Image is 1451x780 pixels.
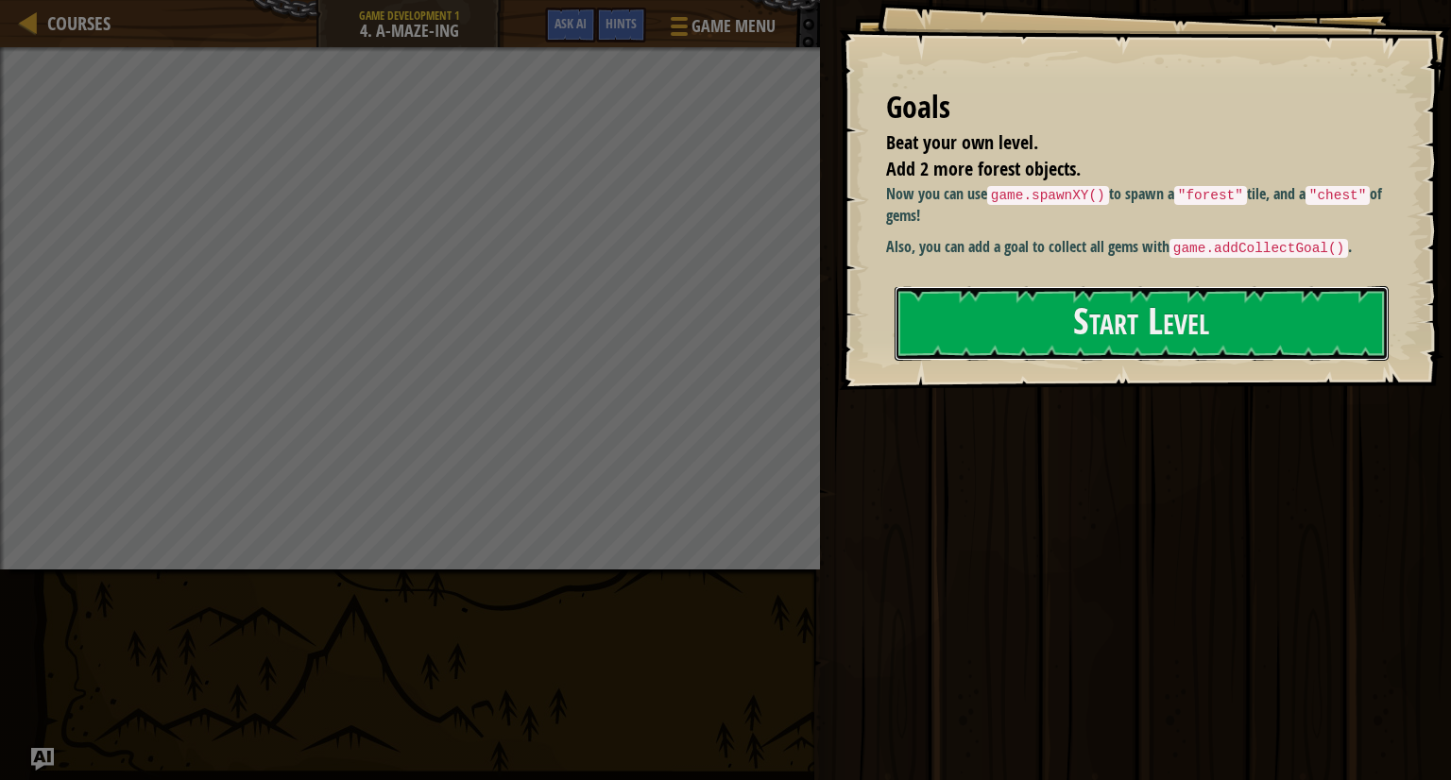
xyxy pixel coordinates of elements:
[31,748,54,771] button: Ask AI
[886,236,1399,259] p: Also, you can add a goal to collect all gems with .
[886,156,1081,181] span: Add 2 more forest objects.
[862,156,1380,183] li: Add 2 more forest objects.
[545,8,596,42] button: Ask AI
[47,10,111,36] span: Courses
[1174,186,1247,205] code: "forest"
[38,10,111,36] a: Courses
[1306,186,1370,205] code: "chest"
[862,129,1380,157] li: Beat your own level.
[895,286,1389,361] button: Start Level
[691,14,776,39] span: Game Menu
[886,86,1385,129] div: Goals
[987,186,1109,205] code: game.spawnXY()
[555,14,587,32] span: Ask AI
[886,129,1038,155] span: Beat your own level.
[606,14,637,32] span: Hints
[1169,239,1348,258] code: game.addCollectGoal()
[886,183,1399,227] p: Now you can use to spawn a tile, and a of gems!
[656,8,787,52] button: Game Menu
